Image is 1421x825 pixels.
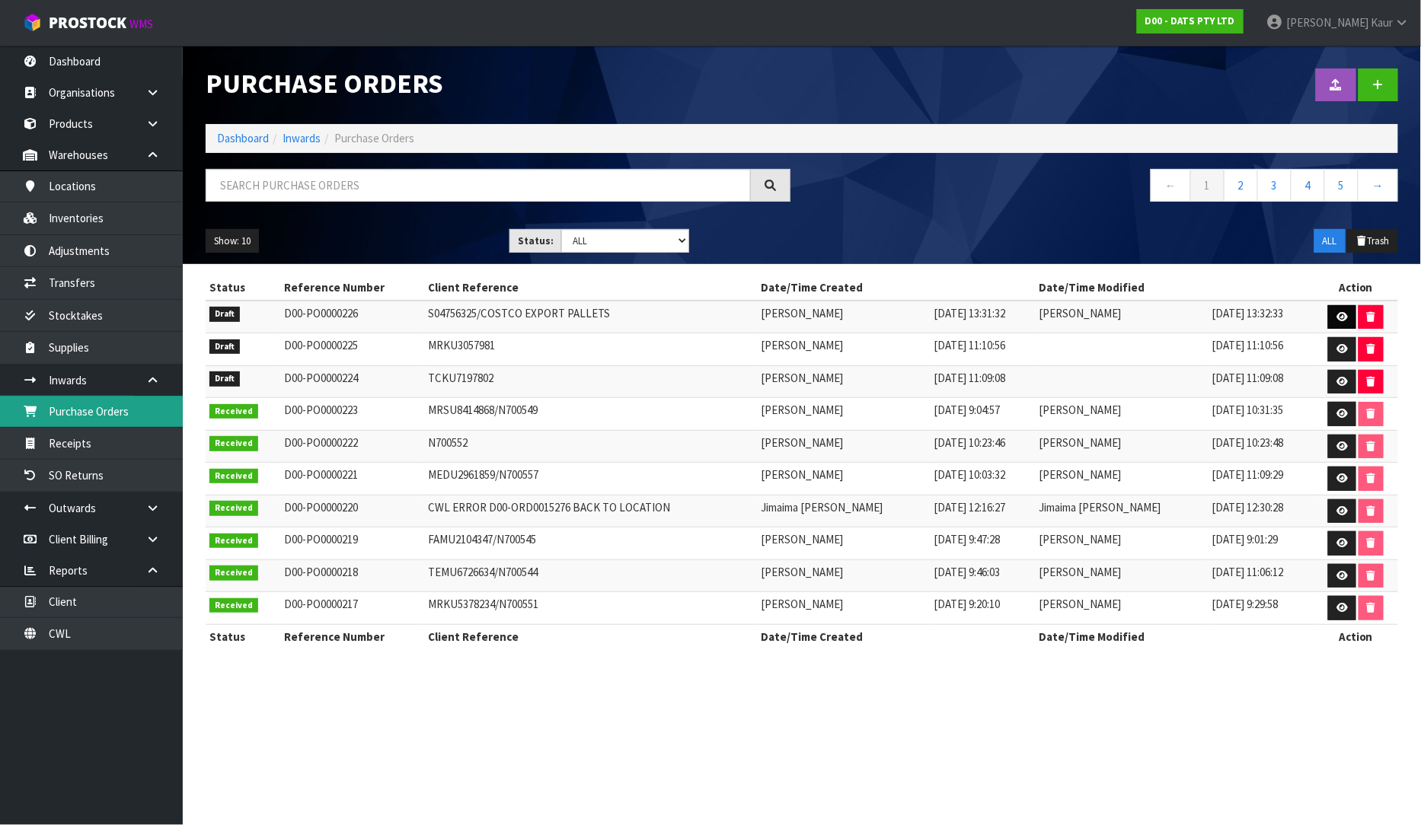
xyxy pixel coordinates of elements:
span: Received [209,534,258,549]
a: Dashboard [217,131,269,145]
span: [PERSON_NAME] [762,565,844,579]
th: Client Reference [424,276,757,300]
th: Action [1314,624,1398,648]
a: 3 [1257,169,1292,202]
span: [DATE] 10:23:48 [1212,435,1284,450]
th: Date/Time Modified [1036,624,1314,648]
span: [DATE] 13:32:33 [1212,306,1284,320]
button: Show: 10 [206,229,259,253]
td: D00-PO0000219 [280,527,424,560]
span: [DATE] 11:06:12 [1212,565,1284,579]
span: [DATE] 11:09:08 [934,371,1005,385]
span: Received [209,598,258,613]
th: Reference Number [280,276,424,300]
span: [PERSON_NAME] [1039,532,1122,546]
span: [PERSON_NAME] [762,467,844,482]
a: 5 [1324,169,1359,202]
a: 1 [1190,169,1225,202]
span: [DATE] 11:09:08 [1212,371,1284,385]
td: D00-PO0000224 [280,365,424,398]
td: FAMU2104347/N700545 [424,527,757,560]
td: MEDU2961859/N700557 [424,463,757,495]
span: [PERSON_NAME] [762,597,844,611]
span: Kaur [1371,15,1393,30]
span: ProStock [49,13,126,33]
td: MRSU8414868/N700549 [424,398,757,431]
img: cube-alt.png [23,13,42,32]
span: [PERSON_NAME] [762,306,844,320]
th: Status [206,276,280,300]
button: ALL [1314,229,1346,253]
span: [DATE] 12:16:27 [934,500,1005,514]
span: [DATE] 13:31:32 [934,306,1005,320]
span: [PERSON_NAME] [1039,306,1122,320]
a: ← [1151,169,1191,202]
span: Draft [209,307,240,322]
span: [DATE] 10:31:35 [1212,403,1284,417]
span: [DATE] 12:30:28 [1212,500,1284,514]
span: [PERSON_NAME] [762,403,844,417]
th: Action [1314,276,1398,300]
span: Jimaima [PERSON_NAME] [762,500,883,514]
nav: Page navigation [813,169,1398,206]
span: [PERSON_NAME] [762,338,844,352]
a: 4 [1291,169,1325,202]
span: [PERSON_NAME] [1039,435,1122,450]
button: Trash [1347,229,1398,253]
td: D00-PO0000226 [280,301,424,333]
span: Jimaima [PERSON_NAME] [1039,500,1161,514]
td: CWL ERROR D00-ORD0015276 BACK TO LOCATION [424,495,757,527]
td: S04756325/COSTCO EXPORT PALLETS [424,301,757,333]
span: [DATE] 9:46:03 [934,565,1000,579]
span: [PERSON_NAME] [762,532,844,546]
span: [PERSON_NAME] [1039,467,1122,482]
span: Purchase Orders [334,131,414,145]
td: D00-PO0000223 [280,398,424,431]
th: Date/Time Created [758,624,1036,648]
span: [DATE] 11:10:56 [934,338,1005,352]
span: [DATE] 9:04:57 [934,403,1000,417]
span: [PERSON_NAME] [1039,403,1122,417]
span: Received [209,436,258,451]
a: D00 - DATS PTY LTD [1137,9,1244,33]
th: Date/Time Created [758,276,1036,300]
span: Received [209,565,258,581]
span: Received [209,469,258,484]
span: [DATE] 9:47:28 [934,532,1000,546]
span: [PERSON_NAME] [1286,15,1368,30]
span: [DATE] 9:20:10 [934,597,1000,611]
span: [DATE] 9:29:58 [1212,597,1279,611]
a: Inwards [283,131,321,145]
span: Received [209,501,258,516]
td: D00-PO0000225 [280,333,424,366]
span: Draft [209,371,240,387]
span: [PERSON_NAME] [762,435,844,450]
span: Received [209,404,258,419]
th: Date/Time Modified [1036,276,1314,300]
span: [DATE] 10:03:32 [934,467,1005,482]
th: Client Reference [424,624,757,648]
span: [DATE] 9:01:29 [1212,532,1279,546]
td: MRKU5378234/N700551 [424,592,757,625]
a: → [1358,169,1398,202]
input: Search purchase orders [206,169,751,202]
span: [PERSON_NAME] [1039,597,1122,611]
td: N700552 [424,430,757,463]
span: [DATE] 10:23:46 [934,435,1005,450]
small: WMS [129,17,153,31]
a: 2 [1224,169,1258,202]
td: TEMU6726634/N700544 [424,559,757,592]
td: TCKU7197802 [424,365,757,398]
strong: Status: [518,234,554,247]
td: D00-PO0000218 [280,559,424,592]
td: D00-PO0000217 [280,592,424,625]
td: D00-PO0000221 [280,463,424,495]
th: Reference Number [280,624,424,648]
td: D00-PO0000222 [280,430,424,463]
td: MRKU3057981 [424,333,757,366]
td: D00-PO0000220 [280,495,424,527]
th: Status [206,624,280,648]
h1: Purchase Orders [206,68,790,98]
span: [DATE] 11:10:56 [1212,338,1284,352]
span: Draft [209,339,240,355]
